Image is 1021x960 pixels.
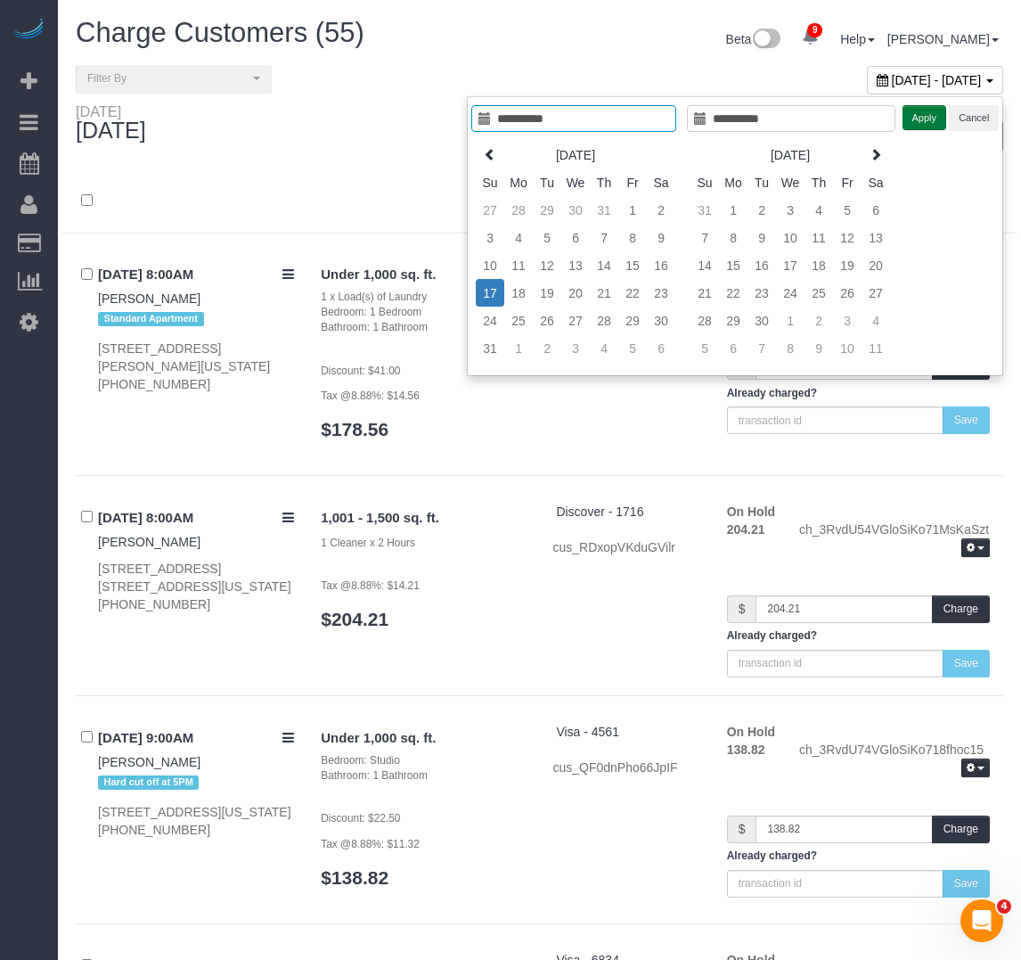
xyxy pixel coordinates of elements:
[690,307,719,334] td: 28
[590,251,618,279] td: 14
[719,168,747,196] th: Mo
[321,838,420,850] small: Tax @8.88%: $11.32
[793,18,828,57] a: 9
[321,365,400,377] small: Discount: $41.00
[618,307,647,334] td: 29
[98,308,294,331] div: Tags
[476,279,504,307] td: 17
[552,538,699,556] div: cus_RDxopVKduGVilr
[76,65,272,93] button: Filter By
[719,251,747,279] td: 15
[776,251,805,279] td: 17
[476,334,504,362] td: 31
[504,224,533,251] td: 4
[504,334,533,362] td: 1
[932,595,990,623] button: Charge
[776,168,805,196] th: We
[862,307,890,334] td: 4
[862,168,890,196] th: Sa
[590,279,618,307] td: 21
[561,334,590,362] td: 3
[76,104,164,144] div: [DATE]
[727,725,775,739] strong: On Hold
[476,196,504,224] td: 27
[321,320,526,335] div: Bathroom: 1 Bathroom
[533,251,561,279] td: 12
[321,609,388,629] a: $204.21
[727,850,990,862] h5: Already charged?
[533,334,561,362] td: 2
[833,307,862,334] td: 3
[561,307,590,334] td: 27
[747,196,776,224] td: 2
[932,816,990,843] button: Charge
[690,251,719,279] td: 14
[321,731,526,746] h4: Under 1,000 sq. ft.
[887,32,999,46] a: [PERSON_NAME]
[833,251,862,279] td: 19
[98,291,200,306] a: [PERSON_NAME]
[87,71,249,86] span: Filter By
[949,105,999,131] button: Cancel
[321,390,420,402] small: Tax @8.88%: $14.56
[805,251,833,279] td: 18
[11,18,46,43] a: Automaid Logo
[727,505,775,519] strong: On Hold
[862,196,890,224] td: 6
[647,168,675,196] th: Sa
[647,334,675,362] td: 6
[618,196,647,224] td: 1
[98,511,294,526] h4: [DATE] 8:00AM
[747,224,776,251] td: 9
[321,290,526,305] div: 1 x Load(s) of Laundry
[561,251,590,279] td: 13
[719,224,747,251] td: 8
[805,224,833,251] td: 11
[76,104,146,119] div: [DATE]
[556,505,643,519] span: Discover - 1716
[321,753,526,768] div: Bedroom: Studio
[647,251,675,279] td: 16
[321,579,420,592] small: Tax @8.88%: $14.21
[833,168,862,196] th: Fr
[840,32,875,46] a: Help
[690,279,719,307] td: 21
[862,279,890,307] td: 27
[747,307,776,334] td: 30
[533,279,561,307] td: 19
[504,307,533,334] td: 25
[747,251,776,279] td: 16
[805,279,833,307] td: 25
[561,224,590,251] td: 6
[960,899,1003,942] iframe: Intercom live chat
[862,334,890,362] td: 11
[776,279,805,307] td: 24
[727,743,765,757] strong: 138.82
[504,251,533,279] td: 11
[647,224,675,251] td: 9
[862,251,890,279] td: 20
[833,196,862,224] td: 5
[719,141,862,168] th: [DATE]
[98,535,200,549] a: [PERSON_NAME]
[98,340,294,393] div: [STREET_ADDRESS][PERSON_NAME][US_STATE] [PHONE_NUMBER]
[719,334,747,362] td: 6
[533,307,561,334] td: 26
[647,196,675,224] td: 2
[727,816,756,843] span: $
[618,251,647,279] td: 15
[321,537,415,549] small: 1 Cleaner x 2 Hours
[727,630,990,642] h5: Already charged?
[776,224,805,251] td: 10
[590,307,618,334] td: 28
[892,73,982,87] span: [DATE] - [DATE]
[504,168,533,196] th: Mo
[805,307,833,334] td: 2
[98,803,294,839] div: [STREET_ADDRESS][US_STATE] [PHONE_NUMBER]
[533,224,561,251] td: 5
[747,168,776,196] th: Tu
[833,279,862,307] td: 26
[321,305,526,320] div: Bedroom: 1 Bedroom
[805,334,833,362] td: 9
[556,725,619,739] a: Visa - 4561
